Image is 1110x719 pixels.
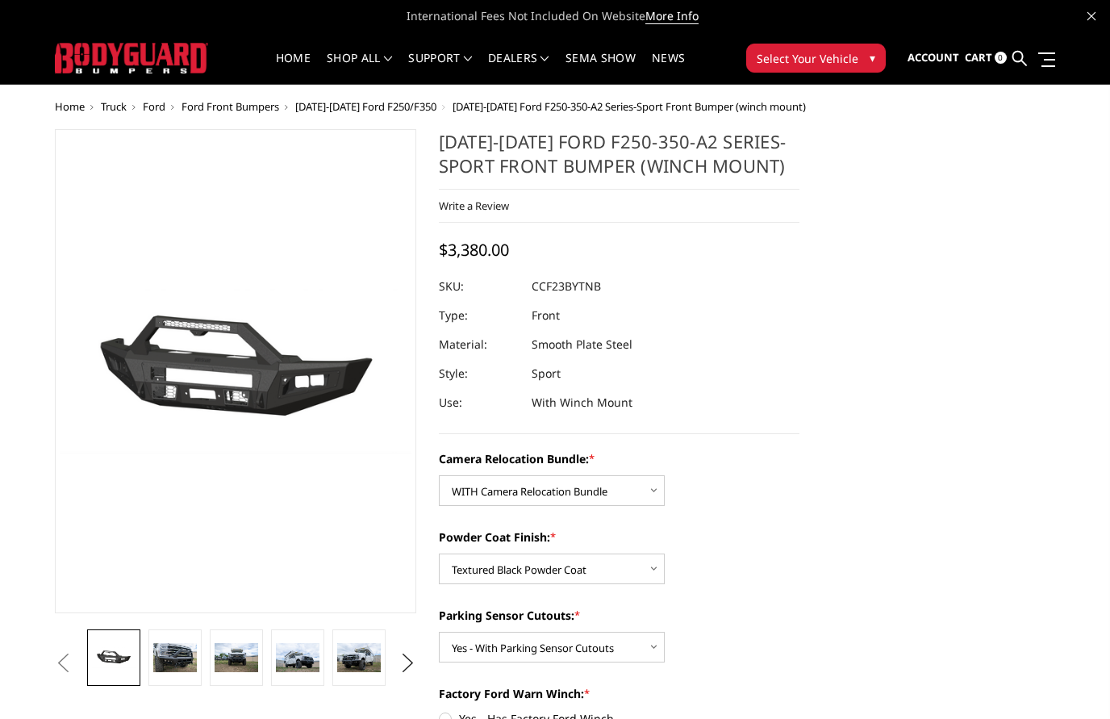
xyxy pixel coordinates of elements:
a: 2023-2025 Ford F250-350-A2 Series-Sport Front Bumper (winch mount) [55,129,416,613]
a: Truck [101,99,127,114]
h1: [DATE]-[DATE] Ford F250-350-A2 Series-Sport Front Bumper (winch mount) [439,129,800,190]
label: Factory Ford Warn Winch: [439,685,800,702]
dd: With Winch Mount [532,388,632,417]
a: Home [55,99,85,114]
a: News [652,52,685,84]
button: Previous [51,651,75,675]
img: BODYGUARD BUMPERS [55,43,208,73]
dt: Use: [439,388,520,417]
span: 0 [995,52,1007,64]
dt: SKU: [439,272,520,301]
a: shop all [327,52,392,84]
a: SEMA Show [565,52,636,84]
img: 2023-2025 Ford F250-350-A2 Series-Sport Front Bumper (winch mount) [92,647,136,667]
dd: CCF23BYTNB [532,272,601,301]
span: $3,380.00 [439,239,509,261]
img: 2023-2025 Ford F250-350-A2 Series-Sport Front Bumper (winch mount) [276,643,319,672]
img: 2023-2025 Ford F250-350-A2 Series-Sport Front Bumper (winch mount) [153,643,197,672]
a: Ford [143,99,165,114]
span: [DATE]-[DATE] Ford F250-350-A2 Series-Sport Front Bumper (winch mount) [453,99,806,114]
a: More Info [645,8,699,24]
button: Select Your Vehicle [746,44,886,73]
label: Camera Relocation Bundle: [439,450,800,467]
a: Support [408,52,472,84]
a: Home [276,52,311,84]
span: Account [908,50,959,65]
dd: Smooth Plate Steel [532,330,632,359]
dt: Type: [439,301,520,330]
span: Select Your Vehicle [757,50,858,67]
a: Cart 0 [965,36,1007,80]
a: Ford Front Bumpers [182,99,279,114]
label: Powder Coat Finish: [439,529,800,546]
a: Write a Review [439,199,509,213]
dt: Style: [439,359,520,388]
img: 2023-2025 Ford F250-350-A2 Series-Sport Front Bumper (winch mount) [215,643,258,672]
img: 2023-2025 Ford F250-350-A2 Series-Sport Front Bumper (winch mount) [337,643,381,672]
dd: Front [532,301,560,330]
span: ▾ [870,49,875,66]
dt: Material: [439,330,520,359]
a: Dealers [488,52,549,84]
a: [DATE]-[DATE] Ford F250/F350 [295,99,436,114]
span: Cart [965,50,992,65]
button: Next [395,651,419,675]
dd: Sport [532,359,561,388]
label: Parking Sensor Cutouts: [439,607,800,624]
a: Account [908,36,959,80]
